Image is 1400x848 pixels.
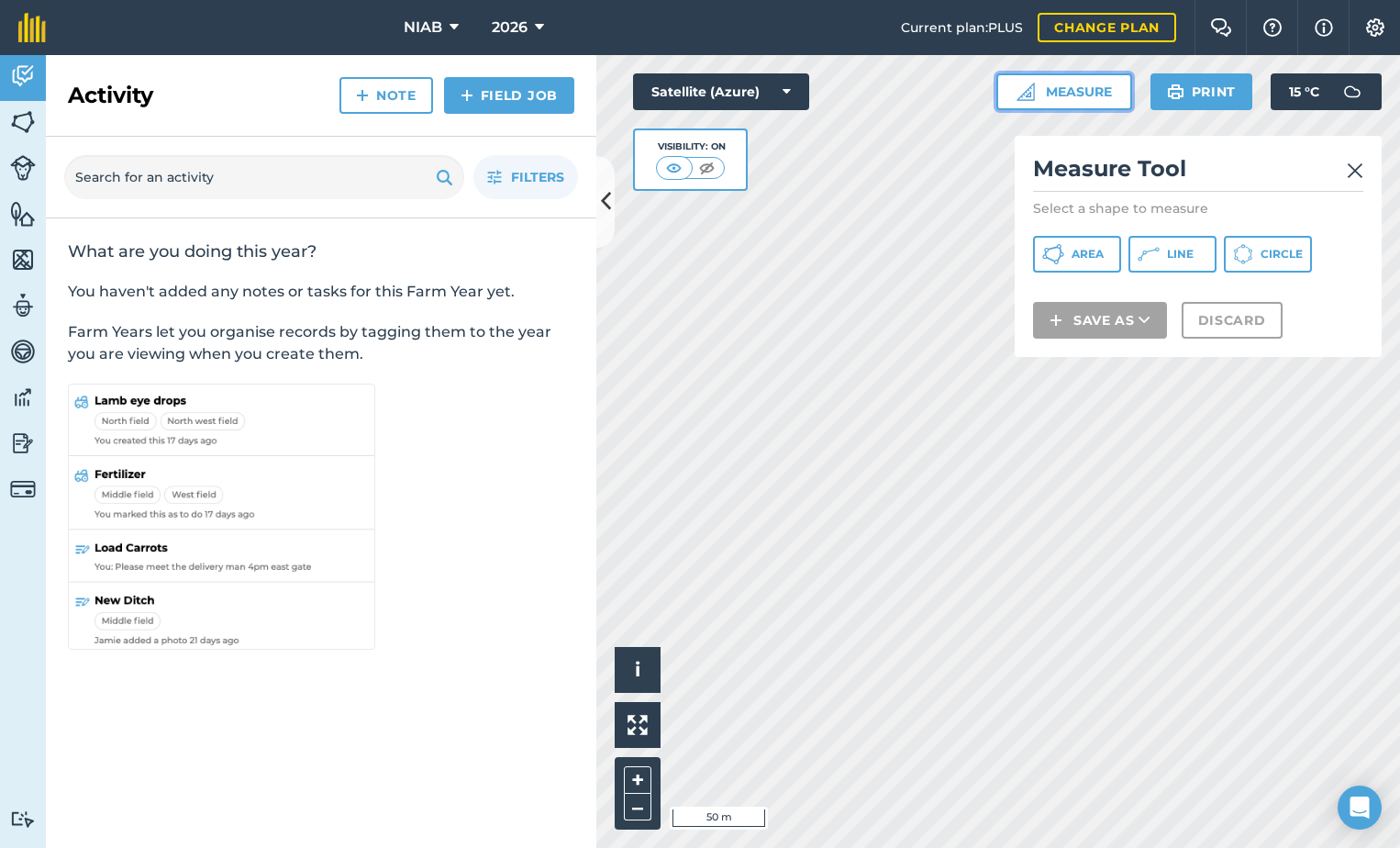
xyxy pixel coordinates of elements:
[492,17,528,39] span: 2026
[1072,247,1104,262] span: Area
[624,766,651,794] button: +
[1033,302,1167,339] button: Save as
[444,77,574,114] a: Field Job
[695,159,718,177] img: svg+xml;base64,PHN2ZyB4bWxucz0iaHR0cDovL3d3dy53My5vcmcvMjAwMC9zdmciIHdpZHRoPSI1MCIgaGVpZ2h0PSI0MC...
[656,139,726,154] div: Visibility: On
[633,73,809,110] button: Satellite (Azure)
[996,73,1132,110] button: Measure
[461,84,473,106] img: svg+xml;base64,PHN2ZyB4bWxucz0iaHR0cDovL3d3dy53My5vcmcvMjAwMC9zdmciIHdpZHRoPSIxNCIgaGVpZ2h0PSIyNC...
[1334,73,1371,110] img: svg+xml;base64,PD94bWwgdmVyc2lvbj0iMS4wIiBlbmNvZGluZz0idXRmLTgiPz4KPCEtLSBHZW5lcmF0b3I6IEFkb2JlIE...
[1271,73,1382,110] button: 15 °C
[901,17,1023,38] span: Current plan : PLUS
[436,166,453,188] img: svg+xml;base64,PHN2ZyB4bWxucz0iaHR0cDovL3d3dy53My5vcmcvMjAwMC9zdmciIHdpZHRoPSIxOSIgaGVpZ2h0PSIyNC...
[339,77,433,114] a: Note
[1017,83,1035,101] img: Ruler icon
[10,810,36,828] img: svg+xml;base64,PD94bWwgdmVyc2lvbj0iMS4wIiBlbmNvZGluZz0idXRmLTgiPz4KPCEtLSBHZW5lcmF0b3I6IEFkb2JlIE...
[1347,160,1363,182] img: svg+xml;base64,PHN2ZyB4bWxucz0iaHR0cDovL3d3dy53My5vcmcvMjAwMC9zdmciIHdpZHRoPSIyMiIgaGVpZ2h0PSIzMC...
[1315,17,1333,39] img: svg+xml;base64,PHN2ZyB4bWxucz0iaHR0cDovL3d3dy53My5vcmcvMjAwMC9zdmciIHdpZHRoPSIxNyIgaGVpZ2h0PSIxNy...
[1033,199,1363,218] p: Select a shape to measure
[624,794,651,820] button: –
[1033,154,1363,192] h2: Measure Tool
[1261,18,1283,37] img: A question mark icon
[10,108,36,136] img: svg+xml;base64,PHN2ZyB4bWxucz0iaHR0cDovL3d3dy53My5vcmcvMjAwMC9zdmciIHdpZHRoPSI1NiIgaGVpZ2h0PSI2MC...
[1167,81,1184,103] img: svg+xml;base64,PHN2ZyB4bWxucz0iaHR0cDovL3d3dy53My5vcmcvMjAwMC9zdmciIHdpZHRoPSIxOSIgaGVpZ2h0PSIyNC...
[68,81,153,110] h2: Activity
[10,155,36,181] img: svg+xml;base64,PD94bWwgdmVyc2lvbj0iMS4wIiBlbmNvZGluZz0idXRmLTgiPz4KPCEtLSBHZW5lcmF0b3I6IEFkb2JlIE...
[10,292,36,319] img: svg+xml;base64,PD94bWwgdmVyc2lvbj0iMS4wIiBlbmNvZGluZz0idXRmLTgiPz4KPCEtLSBHZW5lcmF0b3I6IEFkb2JlIE...
[662,159,685,177] img: svg+xml;base64,PHN2ZyB4bWxucz0iaHR0cDovL3d3dy53My5vcmcvMjAwMC9zdmciIHdpZHRoPSI1MCIgaGVpZ2h0PSI0MC...
[68,321,574,365] p: Farm Years let you organise records by tagging them to the year you are viewing when you create t...
[473,155,578,199] button: Filters
[10,200,36,228] img: svg+xml;base64,PHN2ZyB4bWxucz0iaHR0cDovL3d3dy53My5vcmcvMjAwMC9zdmciIHdpZHRoPSI1NiIgaGVpZ2h0PSI2MC...
[10,338,36,365] img: svg+xml;base64,PD94bWwgdmVyc2lvbj0iMS4wIiBlbmNvZGluZz0idXRmLTgiPz4KPCEtLSBHZW5lcmF0b3I6IEFkb2JlIE...
[1289,73,1319,110] span: 15 ° C
[10,246,36,273] img: svg+xml;base64,PHN2ZyB4bWxucz0iaHR0cDovL3d3dy53My5vcmcvMjAwMC9zdmciIHdpZHRoPSI1NiIgaGVpZ2h0PSI2MC...
[1224,236,1312,273] button: Circle
[1038,13,1176,42] a: Change plan
[10,62,36,90] img: svg+xml;base64,PD94bWwgdmVyc2lvbj0iMS4wIiBlbmNvZGluZz0idXRmLTgiPz4KPCEtLSBHZW5lcmF0b3I6IEFkb2JlIE...
[635,658,640,681] span: i
[10,476,36,502] img: svg+xml;base64,PD94bWwgdmVyc2lvbj0iMS4wIiBlbmNvZGluZz0idXRmLTgiPz4KPCEtLSBHZW5lcmF0b3I6IEFkb2JlIE...
[1050,309,1062,331] img: svg+xml;base64,PHN2ZyB4bWxucz0iaHR0cDovL3d3dy53My5vcmcvMjAwMC9zdmciIHdpZHRoPSIxNCIgaGVpZ2h0PSIyNC...
[1128,236,1217,273] button: Line
[1150,73,1253,110] button: Print
[1167,247,1194,262] span: Line
[1338,786,1382,830] div: Open Intercom Messenger
[356,84,369,106] img: svg+xml;base64,PHN2ZyB4bWxucz0iaHR0cDovL3d3dy53My5vcmcvMjAwMC9zdmciIHdpZHRoPSIxNCIgaGVpZ2h0PSIyNC...
[68,240,574,262] h2: What are you doing this year?
[404,17,442,39] span: NIAB
[1210,18,1232,37] img: Two speech bubbles overlapping with the left bubble in the forefront
[1033,236,1121,273] button: Area
[1182,302,1283,339] button: Discard
[1261,247,1303,262] span: Circle
[18,13,46,42] img: fieldmargin Logo
[68,281,574,303] p: You haven't added any notes or tasks for this Farm Year yet.
[64,155,464,199] input: Search for an activity
[10,384,36,411] img: svg+xml;base64,PD94bWwgdmVyc2lvbj0iMS4wIiBlbmNvZGluZz0idXRmLTgiPz4KPCEtLSBHZW5lcmF0b3I6IEFkb2JlIE...
[628,715,648,735] img: Four arrows, one pointing top left, one top right, one bottom right and the last bottom left
[1364,18,1386,37] img: A cog icon
[10,430,36,457] img: svg+xml;base64,PD94bWwgdmVyc2lvbj0iMS4wIiBlbmNvZGluZz0idXRmLTgiPz4KPCEtLSBHZW5lcmF0b3I6IEFkb2JlIE...
[511,167,564,187] span: Filters
[615,647,661,693] button: i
